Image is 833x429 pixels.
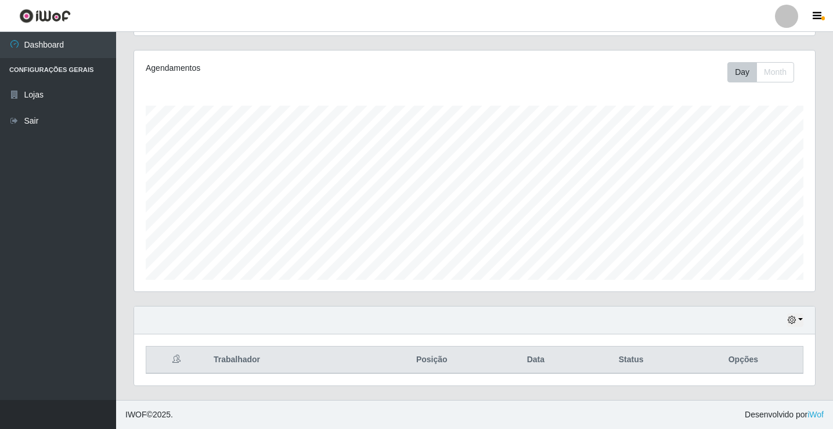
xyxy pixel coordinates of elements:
[807,410,824,419] a: iWof
[756,62,794,82] button: Month
[125,409,173,421] span: © 2025 .
[125,410,147,419] span: IWOF
[207,347,370,374] th: Trabalhador
[493,347,578,374] th: Data
[727,62,757,82] button: Day
[745,409,824,421] span: Desenvolvido por
[146,62,410,74] div: Agendamentos
[370,347,493,374] th: Posição
[727,62,803,82] div: Toolbar with button groups
[727,62,794,82] div: First group
[579,347,684,374] th: Status
[684,347,803,374] th: Opções
[19,9,71,23] img: CoreUI Logo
